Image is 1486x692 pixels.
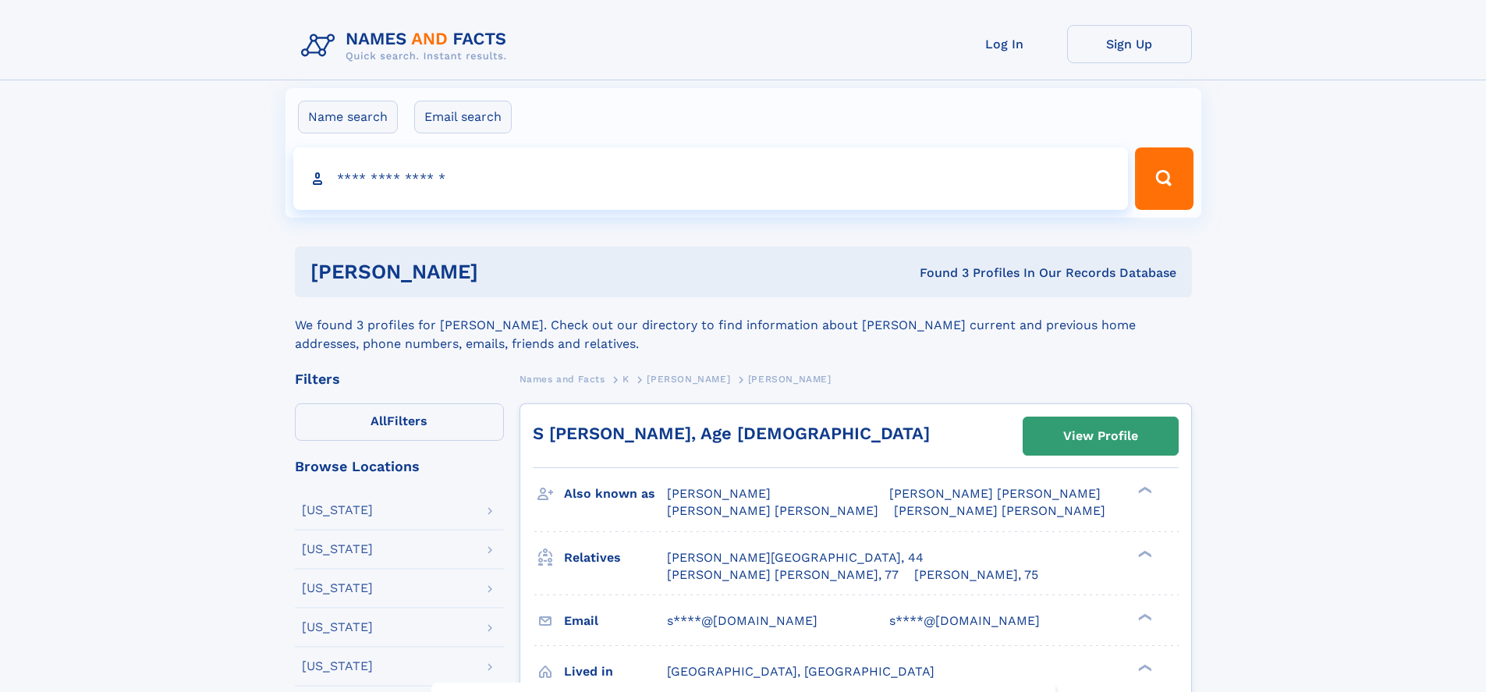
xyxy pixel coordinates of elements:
[1134,662,1153,672] div: ❯
[414,101,512,133] label: Email search
[622,374,630,385] span: K
[1063,418,1138,454] div: View Profile
[302,543,373,555] div: [US_STATE]
[1134,485,1153,495] div: ❯
[667,503,878,518] span: [PERSON_NAME] [PERSON_NAME]
[942,25,1067,63] a: Log In
[295,297,1192,353] div: We found 3 profiles for [PERSON_NAME]. Check out our directory to find information about [PERSON_...
[295,372,504,386] div: Filters
[699,264,1176,282] div: Found 3 Profiles In Our Records Database
[647,369,730,389] a: [PERSON_NAME]
[564,481,667,507] h3: Also known as
[298,101,398,133] label: Name search
[295,460,504,474] div: Browse Locations
[622,369,630,389] a: K
[667,664,935,679] span: [GEOGRAPHIC_DATA], [GEOGRAPHIC_DATA]
[1067,25,1192,63] a: Sign Up
[302,621,373,633] div: [US_STATE]
[667,566,899,584] a: [PERSON_NAME] [PERSON_NAME], 77
[295,403,504,441] label: Filters
[1135,147,1193,210] button: Search Button
[1023,417,1178,455] a: View Profile
[533,424,930,443] a: S [PERSON_NAME], Age [DEMOGRAPHIC_DATA]
[371,413,387,428] span: All
[647,374,730,385] span: [PERSON_NAME]
[914,566,1038,584] a: [PERSON_NAME], 75
[564,545,667,571] h3: Relatives
[1134,548,1153,559] div: ❯
[564,608,667,634] h3: Email
[564,658,667,685] h3: Lived in
[295,25,520,67] img: Logo Names and Facts
[748,374,832,385] span: [PERSON_NAME]
[302,582,373,594] div: [US_STATE]
[1134,612,1153,622] div: ❯
[894,503,1105,518] span: [PERSON_NAME] [PERSON_NAME]
[667,549,924,566] a: [PERSON_NAME][GEOGRAPHIC_DATA], 44
[302,504,373,516] div: [US_STATE]
[293,147,1129,210] input: search input
[889,486,1101,501] span: [PERSON_NAME] [PERSON_NAME]
[520,369,605,389] a: Names and Facts
[310,262,699,282] h1: [PERSON_NAME]
[667,486,771,501] span: [PERSON_NAME]
[302,660,373,672] div: [US_STATE]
